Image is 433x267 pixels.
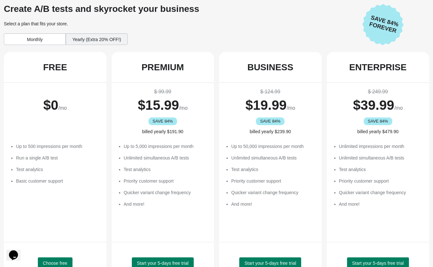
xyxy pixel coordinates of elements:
span: $ 39.99 [353,98,394,113]
div: Select a plan that fits your store. [4,21,357,27]
iframe: chat widget [6,241,27,261]
div: $ 99.99 [118,88,208,96]
span: $ 19.99 [245,98,286,113]
li: And more! [339,201,423,207]
span: Save 84% Forever [364,13,403,36]
span: Start your 5-days free trial [137,261,189,266]
li: Test analytics [231,166,315,173]
li: And more! [231,201,315,207]
div: billed yearly $479.90 [333,128,423,135]
li: Priority customer support [124,178,208,184]
li: Up to 5,000 impressions per month [124,143,208,150]
span: /mo [394,105,403,111]
div: Monthly [4,33,66,45]
span: Start your 5-days free trial [352,261,404,266]
li: Priority customer support [231,178,315,184]
span: /mo [58,105,67,111]
span: $ 0 [43,98,58,113]
img: Save 84% Forever [362,4,403,45]
span: Choose free [43,261,67,266]
span: $ 15.99 [138,98,179,113]
li: Up to 500 impressions per month [16,143,100,150]
li: Test analytics [124,166,208,173]
li: Test analytics [16,166,100,173]
li: And more! [124,201,208,207]
li: Unlimited simultaneous A/B tests [124,155,208,161]
div: SAVE 84% [364,117,392,125]
div: BUSINESS [247,62,293,73]
div: billed yearly $191.90 [118,128,208,135]
div: Yearly (Extra 20% OFF!) [66,33,128,45]
div: SAVE 84% [256,117,284,125]
li: Quicker variant change frequency [339,189,423,196]
li: Quicker variant change frequency [231,189,315,196]
div: Create A/B tests and skyrocket your business [4,4,357,14]
li: Unlimited impressions per month [339,143,423,150]
div: billed yearly $239.90 [225,128,315,135]
li: Run a single A/B test [16,155,100,161]
span: Start your 5-days free trial [244,261,296,266]
li: Basic customer support [16,178,100,184]
li: Priority customer support [339,178,423,184]
span: /mo [179,105,188,111]
span: /mo [287,105,295,111]
li: Test analytics [339,166,423,173]
li: Unlimited simultaneous A/B tests [231,155,315,161]
div: $ 249.99 [333,88,423,96]
div: ENTERPRISE [349,62,407,73]
div: $ 124.99 [225,88,315,96]
div: PREMIUM [141,62,184,73]
div: FREE [43,62,67,73]
div: SAVE 84% [149,117,177,125]
li: Up to 50,000 impressions per month [231,143,315,150]
li: Quicker variant change frequency [124,189,208,196]
li: Unlimited simultaneous A/B tests [339,155,423,161]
